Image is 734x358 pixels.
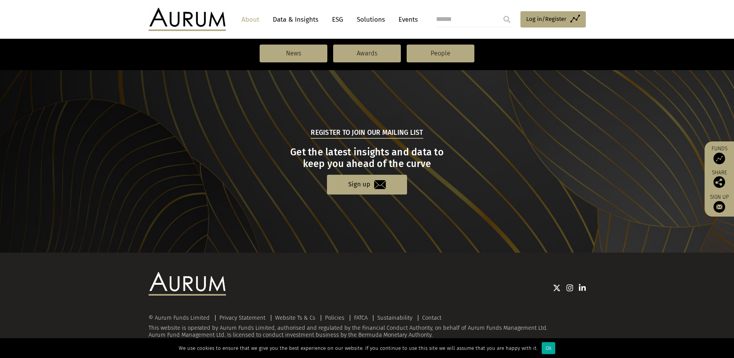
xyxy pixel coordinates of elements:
a: Contact [422,314,441,321]
a: People [407,45,474,62]
div: This website is operated by Aurum Funds Limited, authorised and regulated by the Financial Conduc... [149,315,586,339]
a: Sustainability [377,314,412,321]
a: Awards [333,45,401,62]
img: Share this post [713,176,725,188]
span: Log in/Register [526,14,566,24]
a: ESG [328,12,347,27]
a: Funds [708,145,730,164]
div: Ok [542,342,555,354]
a: Solutions [353,12,389,27]
img: Aurum [149,8,226,31]
input: Submit [499,12,515,27]
img: Aurum Logo [149,272,226,295]
a: Privacy Statement [219,314,265,321]
div: © Aurum Funds Limited [149,315,214,321]
a: Website Ts & Cs [275,314,315,321]
h3: Get the latest insights and data to keep you ahead of the curve [149,146,585,170]
a: About [238,12,263,27]
a: Policies [325,314,344,321]
a: Sign up [327,175,407,194]
a: News [260,45,327,62]
img: Sign up to our newsletter [713,201,725,213]
a: FATCA [354,314,368,321]
a: Sign up [708,194,730,213]
img: Linkedin icon [579,284,586,292]
a: Log in/Register [520,11,586,28]
h5: Register to join our mailing list [311,128,423,139]
a: Events [395,12,418,27]
img: Instagram icon [566,284,573,292]
div: Share [708,170,730,188]
img: Twitter icon [553,284,561,292]
img: Access Funds [713,153,725,164]
a: Data & Insights [269,12,322,27]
